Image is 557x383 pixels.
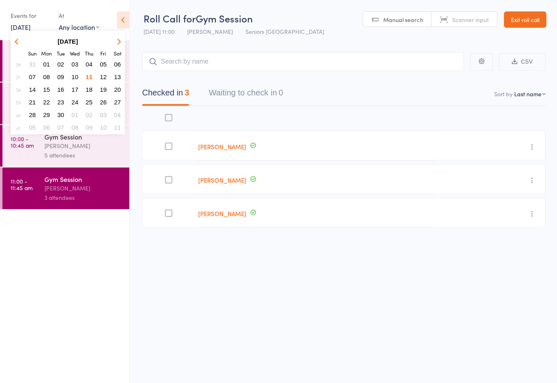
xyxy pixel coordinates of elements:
button: 10 [97,122,110,133]
span: 19 [100,86,107,93]
a: 9:00 -9:45 amGym Session[PERSON_NAME]1 attendee [2,82,129,124]
button: 28 [26,109,39,120]
span: 07 [57,124,64,131]
a: Exit roll call [503,11,546,28]
span: 16 [57,86,64,93]
span: 03 [71,61,78,68]
span: 28 [29,111,36,118]
button: 09 [83,122,95,133]
span: [PERSON_NAME] [187,27,232,35]
span: Scanner input [451,15,488,24]
span: 02 [86,111,93,118]
span: 25 [86,99,93,106]
small: Thursday [85,50,93,57]
button: 27 [111,97,124,108]
span: 31 [29,61,36,68]
button: 11 [83,71,95,82]
small: Sunday [28,50,37,57]
button: 02 [83,109,95,120]
button: 02 [54,59,67,70]
label: Sort by [493,90,512,98]
span: 07 [29,73,36,80]
button: 01 [40,59,53,70]
span: 13 [114,73,121,80]
button: 08 [69,122,81,133]
a: [PERSON_NAME] [198,142,246,151]
span: 09 [86,124,93,131]
em: 39 [15,99,20,106]
div: 0 [278,88,283,97]
span: 11 [114,124,121,131]
button: 13 [111,71,124,82]
span: Seniors [GEOGRAPHIC_DATA] [245,27,324,35]
button: 06 [40,122,53,133]
span: 06 [114,61,121,68]
button: 12 [97,71,110,82]
span: 04 [114,111,121,118]
span: 30 [57,111,64,118]
span: 05 [29,124,36,131]
em: 41 [16,124,20,131]
em: 40 [15,112,20,118]
button: 16 [54,84,67,95]
span: 12 [100,73,107,80]
button: 10 [69,71,81,82]
a: [DATE] [11,22,31,31]
button: 04 [83,59,95,70]
button: 07 [54,122,67,133]
button: 05 [26,122,39,133]
span: 17 [71,86,78,93]
button: 26 [97,97,110,108]
div: [PERSON_NAME] [44,141,122,150]
small: Friday [100,50,106,57]
em: 37 [15,74,20,80]
button: Checked in3 [142,84,189,106]
button: 23 [54,97,67,108]
input: Search by name [142,52,463,71]
em: 38 [15,86,20,93]
time: 10:00 - 10:45 am [11,135,34,148]
span: 04 [86,61,93,68]
div: 3 [184,88,189,97]
span: 09 [57,73,64,80]
span: 23 [57,99,64,106]
small: Wednesday [70,50,80,57]
span: 14 [29,86,36,93]
button: 05 [97,59,110,70]
span: 10 [71,73,78,80]
button: 01 [69,109,81,120]
a: [PERSON_NAME] [198,175,246,184]
button: 06 [111,59,124,70]
small: Monday [41,50,52,57]
small: Tuesday [57,50,65,57]
button: 22 [40,97,53,108]
span: [DATE] 11:00 [143,27,174,35]
span: 06 [43,124,50,131]
span: 11 [86,73,93,80]
span: 05 [100,61,107,68]
span: 15 [43,86,50,93]
button: 03 [69,59,81,70]
button: 04 [111,109,124,120]
span: 27 [114,99,121,106]
span: 08 [43,73,50,80]
a: 11:00 -11:45 amGym Session[PERSON_NAME]3 attendees [2,167,129,209]
button: 17 [69,84,81,95]
div: Events for [11,9,51,22]
button: 03 [97,109,110,120]
a: 8:00 -8:45 amGym Session[PERSON_NAME]7 attendees [2,40,129,82]
span: 18 [86,86,93,93]
span: Manual search [383,15,422,24]
div: [PERSON_NAME] [44,183,122,193]
span: 21 [29,99,36,106]
span: 29 [43,111,50,118]
span: 08 [71,124,78,131]
time: 11:00 - 11:45 am [11,177,33,190]
span: 20 [114,86,121,93]
div: Gym Session [44,132,122,141]
span: 26 [100,99,107,106]
div: At [59,9,99,22]
span: 02 [57,61,64,68]
strong: [DATE] [57,38,78,45]
button: 14 [26,84,39,95]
